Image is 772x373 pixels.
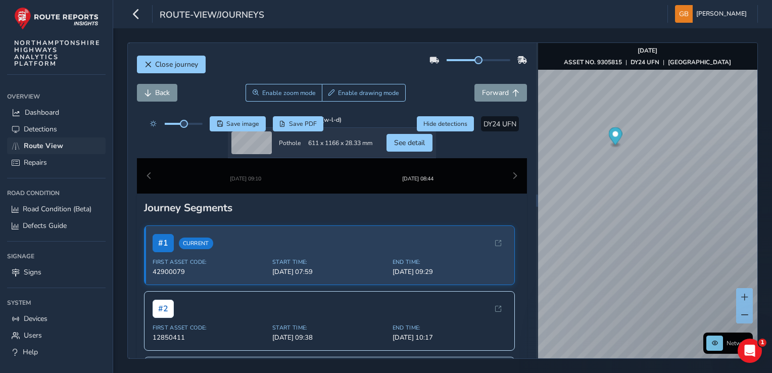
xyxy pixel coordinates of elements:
span: Hide detections [423,120,467,128]
span: 12850411 [153,333,267,342]
strong: DY24 UFN [631,58,659,66]
span: Signs [24,267,41,277]
span: End Time: [393,324,507,332]
button: PDF [273,116,324,131]
div: Overview [7,89,106,104]
div: Signage [7,249,106,264]
span: # 1 [153,234,174,252]
span: Defects Guide [23,221,67,230]
div: System [7,295,106,310]
iframe: Intercom live chat [738,339,762,363]
div: Road Condition [7,185,106,201]
span: Current [179,238,213,249]
span: Forward [482,88,509,98]
span: See detail [394,138,425,148]
button: Hide detections [417,116,474,131]
span: DY24 UFN [484,119,516,129]
span: Users [24,331,42,340]
span: Back [155,88,170,98]
span: Repairs [24,158,47,167]
span: Route View [24,141,63,151]
span: [DATE] 09:38 [272,333,387,342]
a: Dashboard [7,104,106,121]
a: Road Condition (Beta) [7,201,106,217]
a: Help [7,344,106,360]
a: Repairs [7,154,106,171]
a: Signs [7,264,106,281]
a: Route View [7,137,106,154]
span: [DATE] 10:17 [393,333,507,342]
span: First Asset Code: [153,258,267,266]
span: Devices [24,314,47,323]
button: Zoom [246,84,322,102]
strong: ASSET NO. 9305815 [564,58,622,66]
span: Dashboard [25,108,59,117]
button: Back [137,84,177,102]
span: End Time: [393,258,507,266]
a: Devices [7,310,106,327]
span: Start Time: [272,258,387,266]
div: [DATE] 08:44 [402,175,433,182]
button: Save [210,116,266,131]
span: Close journey [155,60,198,69]
span: Type [279,116,292,124]
a: Detections [7,121,106,137]
span: Road Condition (Beta) [23,204,91,214]
span: Help [23,347,38,357]
span: Start Time: [272,324,387,332]
strong: [GEOGRAPHIC_DATA] [668,58,731,66]
button: Close journey [137,56,206,73]
img: diamond-layout [675,5,693,23]
span: Size (w-l-d) [308,116,342,124]
span: Detections [24,124,57,134]
div: Journey Segments [144,201,520,215]
span: Save image [226,120,259,128]
span: Save PDF [289,120,317,128]
button: [PERSON_NAME] [675,5,750,23]
td: Pothole [275,128,305,158]
td: 611 x 1166 x 28.33 mm [305,128,376,158]
span: 42900079 [153,267,267,276]
a: Users [7,327,106,344]
img: rr logo [14,7,99,30]
span: [DATE] 07:59 [272,267,387,276]
span: Enable drawing mode [338,89,399,97]
button: Forward [474,84,527,102]
div: [DATE] 09:10 [230,175,261,182]
a: Defects Guide [7,217,106,234]
span: NORTHAMPTONSHIRE HIGHWAYS ANALYTICS PLATFORM [14,39,101,67]
span: Enable zoom mode [262,89,316,97]
span: [DATE] 09:29 [393,267,507,276]
div: Map marker [608,127,622,148]
span: route-view/journeys [160,9,264,23]
span: Network [727,339,750,347]
span: # 2 [153,300,174,318]
button: Draw [322,84,406,102]
span: Preview [231,116,255,124]
span: First Asset Code: [153,324,267,332]
strong: [DATE] [638,46,657,55]
div: | | [564,58,731,66]
span: 1 [758,339,766,347]
button: See detail [387,134,432,152]
span: [PERSON_NAME] [696,5,747,23]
